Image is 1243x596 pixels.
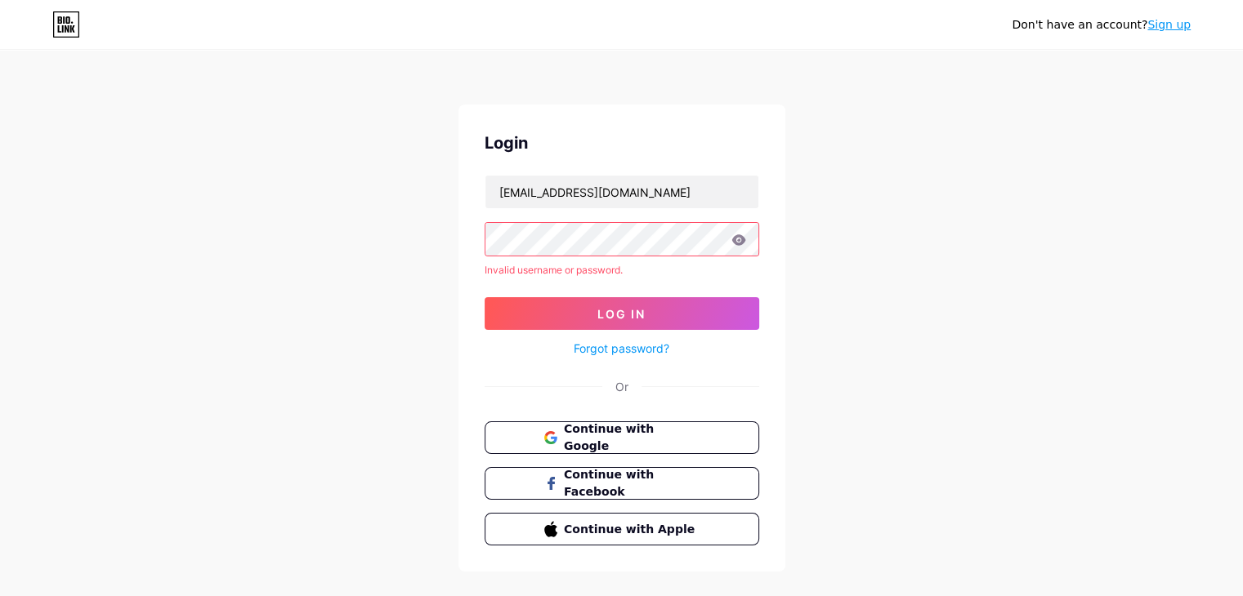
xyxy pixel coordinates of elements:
button: Log In [485,297,759,330]
button: Continue with Facebook [485,467,759,500]
div: Login [485,131,759,155]
span: Log In [597,307,646,321]
span: Continue with Apple [564,521,699,538]
button: Continue with Apple [485,513,759,545]
div: Invalid username or password. [485,263,759,278]
div: Don't have an account? [1012,16,1191,33]
button: Continue with Google [485,421,759,454]
span: Continue with Google [564,420,699,455]
div: Or [615,378,628,395]
a: Sign up [1147,18,1191,31]
a: Forgot password? [574,340,669,357]
input: Username [485,176,758,208]
span: Continue with Facebook [564,466,699,500]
